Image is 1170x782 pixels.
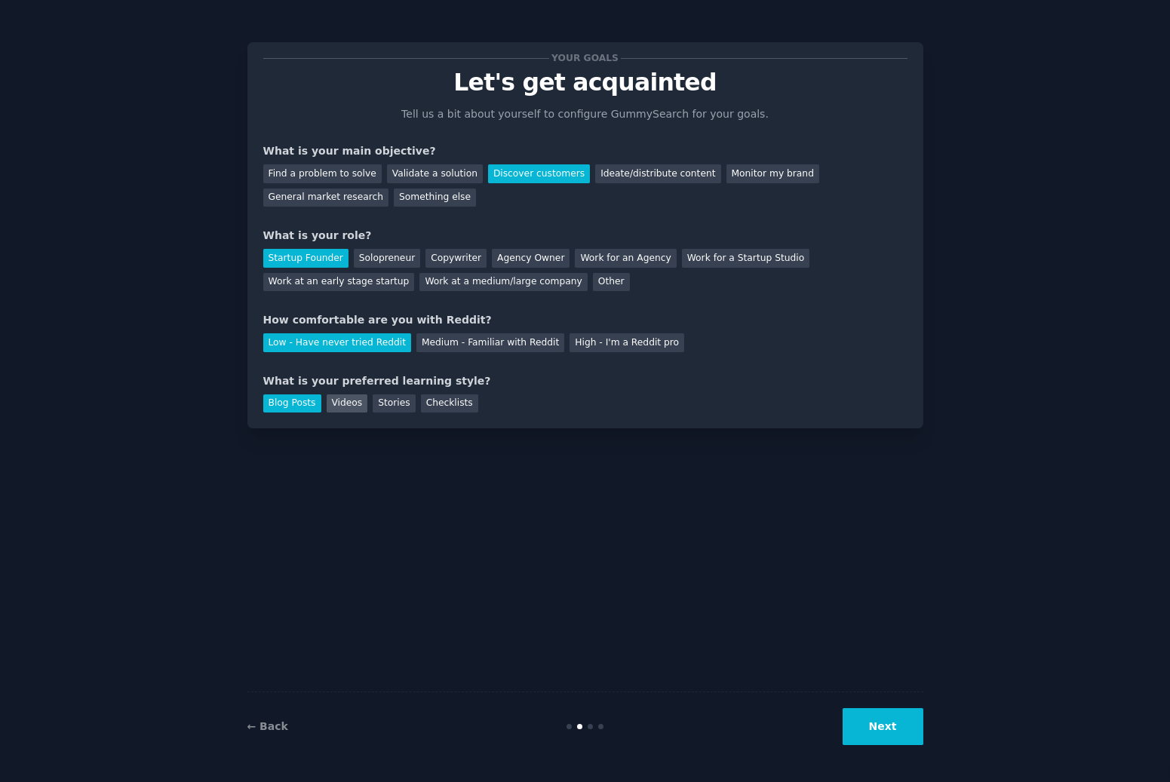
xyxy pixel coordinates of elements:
div: What is your main objective? [263,143,907,159]
div: Validate a solution [387,164,483,183]
div: What is your preferred learning style? [263,373,907,389]
div: Copywriter [425,249,487,268]
a: ← Back [247,720,288,732]
div: Agency Owner [492,249,570,268]
div: Discover customers [488,164,590,183]
div: Work at a medium/large company [419,273,587,292]
div: Blog Posts [263,394,321,413]
div: Ideate/distribute content [595,164,720,183]
div: How comfortable are you with Reddit? [263,312,907,328]
div: Other [593,273,630,292]
div: Medium - Familiar with Reddit [416,333,564,352]
div: Work for an Agency [575,249,676,268]
div: Find a problem to solve [263,164,382,183]
div: What is your role? [263,228,907,244]
div: Work at an early stage startup [263,273,415,292]
p: Let's get acquainted [263,69,907,96]
div: General market research [263,189,389,207]
p: Tell us a bit about yourself to configure GummySearch for your goals. [395,106,775,122]
button: Next [843,708,923,745]
div: Work for a Startup Studio [682,249,809,268]
span: Your goals [549,51,622,66]
div: Solopreneur [354,249,420,268]
div: Low - Have never tried Reddit [263,333,411,352]
div: Checklists [421,394,478,413]
div: Monitor my brand [726,164,819,183]
div: Something else [394,189,476,207]
div: Videos [327,394,368,413]
div: High - I'm a Reddit pro [570,333,684,352]
div: Stories [373,394,415,413]
div: Startup Founder [263,249,349,268]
